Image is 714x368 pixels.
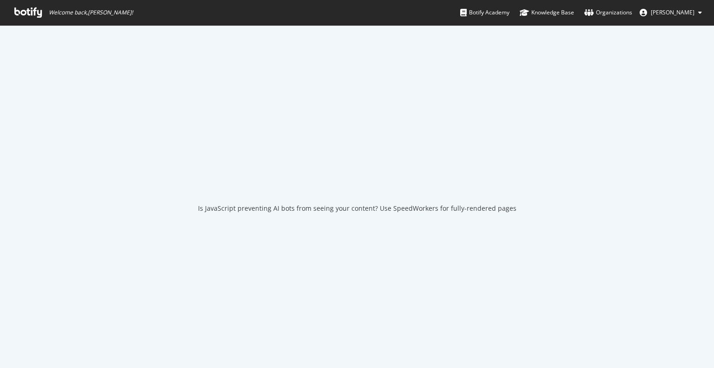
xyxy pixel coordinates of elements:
[49,9,133,16] span: Welcome back, [PERSON_NAME] !
[632,5,709,20] button: [PERSON_NAME]
[460,8,509,17] div: Botify Academy
[584,8,632,17] div: Organizations
[651,8,694,16] span: Rini Chandra
[520,8,574,17] div: Knowledge Base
